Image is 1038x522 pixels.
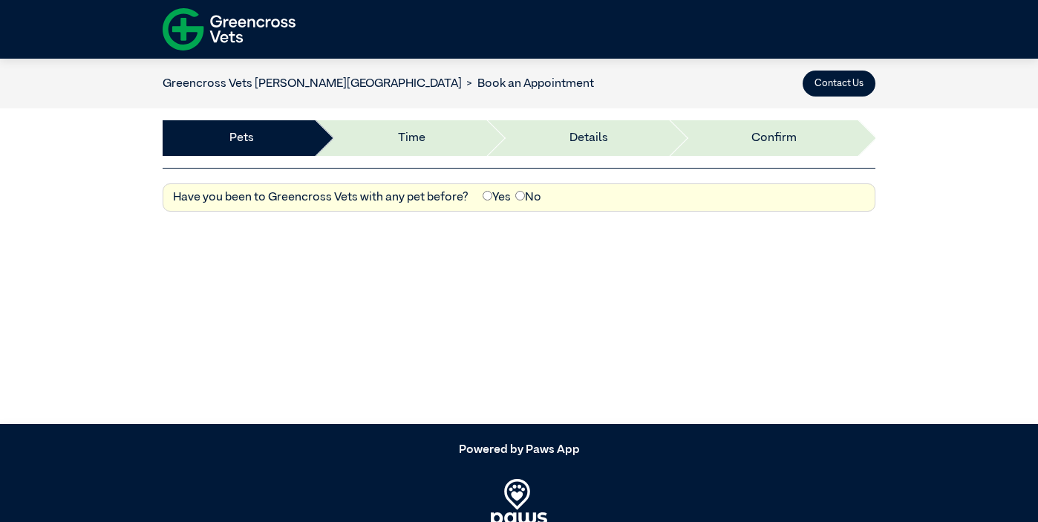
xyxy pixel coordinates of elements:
img: f-logo [163,4,296,55]
button: Contact Us [803,71,875,97]
nav: breadcrumb [163,75,594,93]
label: No [515,189,541,206]
h5: Powered by Paws App [163,443,875,457]
label: Have you been to Greencross Vets with any pet before? [173,189,469,206]
a: Pets [229,129,254,147]
label: Yes [483,189,511,206]
li: Book an Appointment [462,75,594,93]
input: Yes [483,191,492,200]
input: No [515,191,525,200]
a: Greencross Vets [PERSON_NAME][GEOGRAPHIC_DATA] [163,78,462,90]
